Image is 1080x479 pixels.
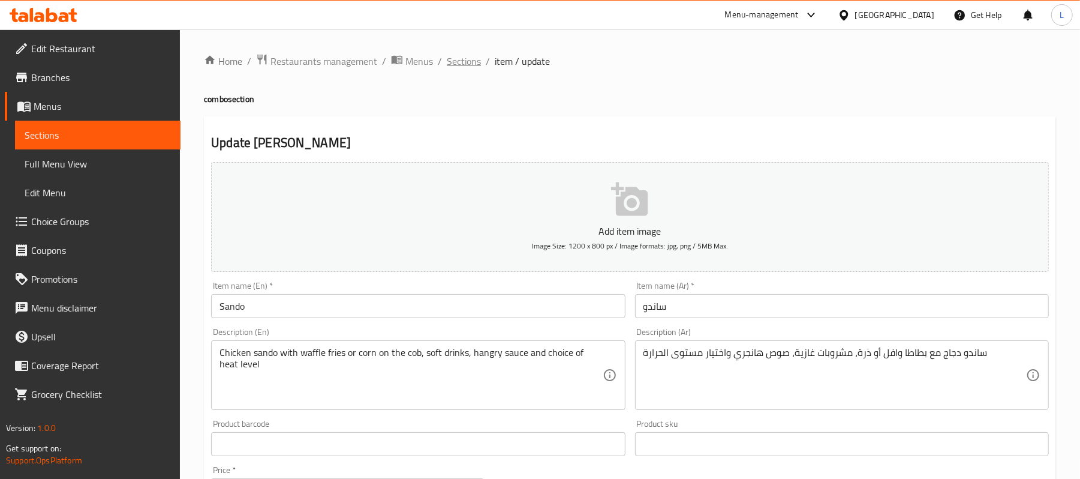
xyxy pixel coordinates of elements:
a: Home [204,54,242,68]
span: Restaurants management [270,54,377,68]
a: Sections [15,121,180,149]
a: Promotions [5,265,180,294]
a: Full Menu View [15,149,180,178]
div: Menu-management [725,8,799,22]
p: Add item image [230,224,1030,238]
span: Menu disclaimer [31,301,171,315]
a: Restaurants management [256,53,377,69]
a: Grocery Checklist [5,380,180,409]
span: Menus [405,54,433,68]
span: Version: [6,420,35,436]
button: Add item imageImage Size: 1200 x 800 px / Image formats: jpg, png / 5MB Max. [211,162,1049,272]
div: [GEOGRAPHIC_DATA] [855,8,934,22]
span: Grocery Checklist [31,387,171,402]
a: Menus [391,53,433,69]
span: Get support on: [6,441,61,456]
h4: combo section [204,93,1056,105]
span: Coupons [31,243,171,258]
span: Full Menu View [25,157,171,171]
span: Coverage Report [31,358,171,373]
li: / [247,54,251,68]
span: Promotions [31,272,171,286]
span: 1.0.0 [37,420,56,436]
nav: breadcrumb [204,53,1056,69]
a: Menu disclaimer [5,294,180,322]
a: Coverage Report [5,351,180,380]
span: Edit Restaurant [31,41,171,56]
input: Enter name Ar [635,294,1049,318]
li: / [382,54,386,68]
a: Coupons [5,236,180,265]
a: Branches [5,63,180,92]
a: Upsell [5,322,180,351]
h2: Update [PERSON_NAME] [211,134,1049,152]
span: Branches [31,70,171,85]
span: Sections [25,128,171,142]
input: Please enter product barcode [211,432,625,456]
span: item / update [495,54,550,68]
a: Menus [5,92,180,121]
span: Edit Menu [25,185,171,200]
li: / [486,54,490,68]
span: Menus [34,99,171,113]
span: Choice Groups [31,214,171,229]
a: Edit Restaurant [5,34,180,63]
textarea: ساندو دجاج مع بطاطا وافل أو ذرة، مشروبات غازية، صوص هانجري واختيار مستوى الحرارة [643,347,1026,404]
textarea: Chicken sando with waffle fries or corn on the cob, soft drinks, hangry sauce and choice of heat ... [219,347,602,404]
a: Edit Menu [15,178,180,207]
span: Image Size: 1200 x 800 px / Image formats: jpg, png / 5MB Max. [532,239,728,253]
span: Upsell [31,330,171,344]
input: Please enter product sku [635,432,1049,456]
span: L [1060,8,1064,22]
a: Choice Groups [5,207,180,236]
a: Sections [447,54,481,68]
input: Enter name En [211,294,625,318]
li: / [438,54,442,68]
a: Support.OpsPlatform [6,453,82,468]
